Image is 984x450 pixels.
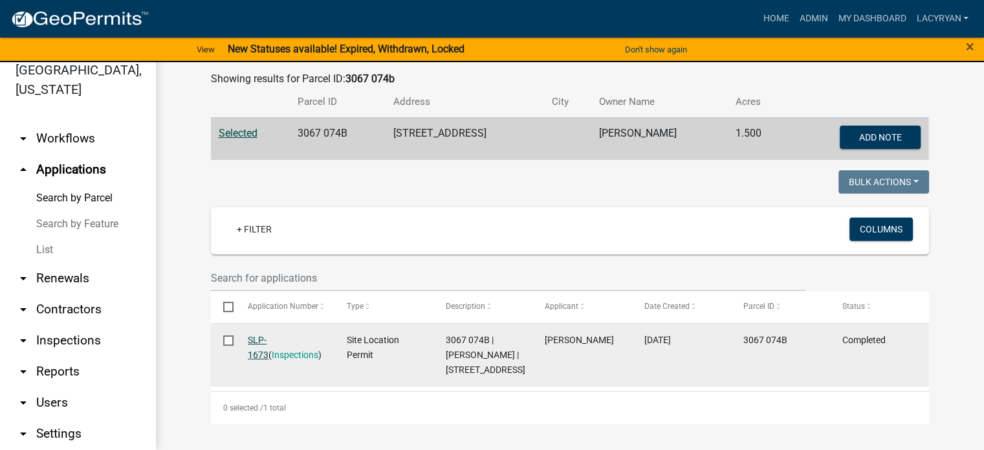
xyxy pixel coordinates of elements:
[631,291,730,322] datatable-header-cell: Date Created
[446,335,525,375] span: 3067 074B | CHARLES M SMITH | 741 ORCHARD RD
[544,87,591,117] th: City
[16,333,31,348] i: arrow_drop_down
[248,335,268,360] a: SLP-1673
[433,291,532,322] datatable-header-cell: Description
[16,131,31,146] i: arrow_drop_down
[532,291,631,322] datatable-header-cell: Applicant
[743,302,774,311] span: Parcel ID
[248,333,322,363] div: ( )
[591,117,727,160] td: [PERSON_NAME]
[223,403,263,412] span: 0 selected /
[620,39,692,60] button: Don't show again
[842,302,865,311] span: Status
[840,126,921,149] button: Add Note
[228,43,465,55] strong: New Statuses available! Expired, Withdrawn, Locked
[644,335,670,345] span: 07/29/2025
[842,335,886,345] span: Completed
[290,87,386,117] th: Parcel ID
[248,302,318,311] span: Application Number
[727,117,787,160] td: 1.500
[16,162,31,177] i: arrow_drop_up
[16,271,31,286] i: arrow_drop_down
[272,350,318,360] a: Inspections
[211,291,235,322] datatable-header-cell: Select
[859,131,902,142] span: Add Note
[545,335,614,345] span: CHARLES SMITH
[911,6,974,31] a: lacyryan
[345,73,395,85] strong: 3067 074b
[211,71,929,87] div: Showing results for Parcel ID:
[386,87,544,117] th: Address
[219,127,257,139] a: Selected
[743,335,787,345] span: 3067 074B
[191,39,220,60] a: View
[16,395,31,411] i: arrow_drop_down
[833,6,911,31] a: My Dashboard
[235,291,334,322] datatable-header-cell: Application Number
[849,218,913,241] button: Columns
[727,87,787,117] th: Acres
[730,291,829,322] datatable-header-cell: Parcel ID
[966,38,974,56] span: ×
[644,302,689,311] span: Date Created
[211,392,929,424] div: 1 total
[838,170,929,194] button: Bulk Actions
[829,291,928,322] datatable-header-cell: Status
[347,302,364,311] span: Type
[211,265,806,291] input: Search for applications
[545,302,578,311] span: Applicant
[758,6,794,31] a: Home
[794,6,833,31] a: Admin
[386,117,544,160] td: [STREET_ADDRESS]
[966,39,974,54] button: Close
[290,117,386,160] td: 3067 074B
[347,335,399,360] span: Site Location Permit
[446,302,485,311] span: Description
[591,87,727,117] th: Owner Name
[16,302,31,317] i: arrow_drop_down
[16,364,31,379] i: arrow_drop_down
[16,426,31,442] i: arrow_drop_down
[226,218,282,241] a: + Filter
[334,291,433,322] datatable-header-cell: Type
